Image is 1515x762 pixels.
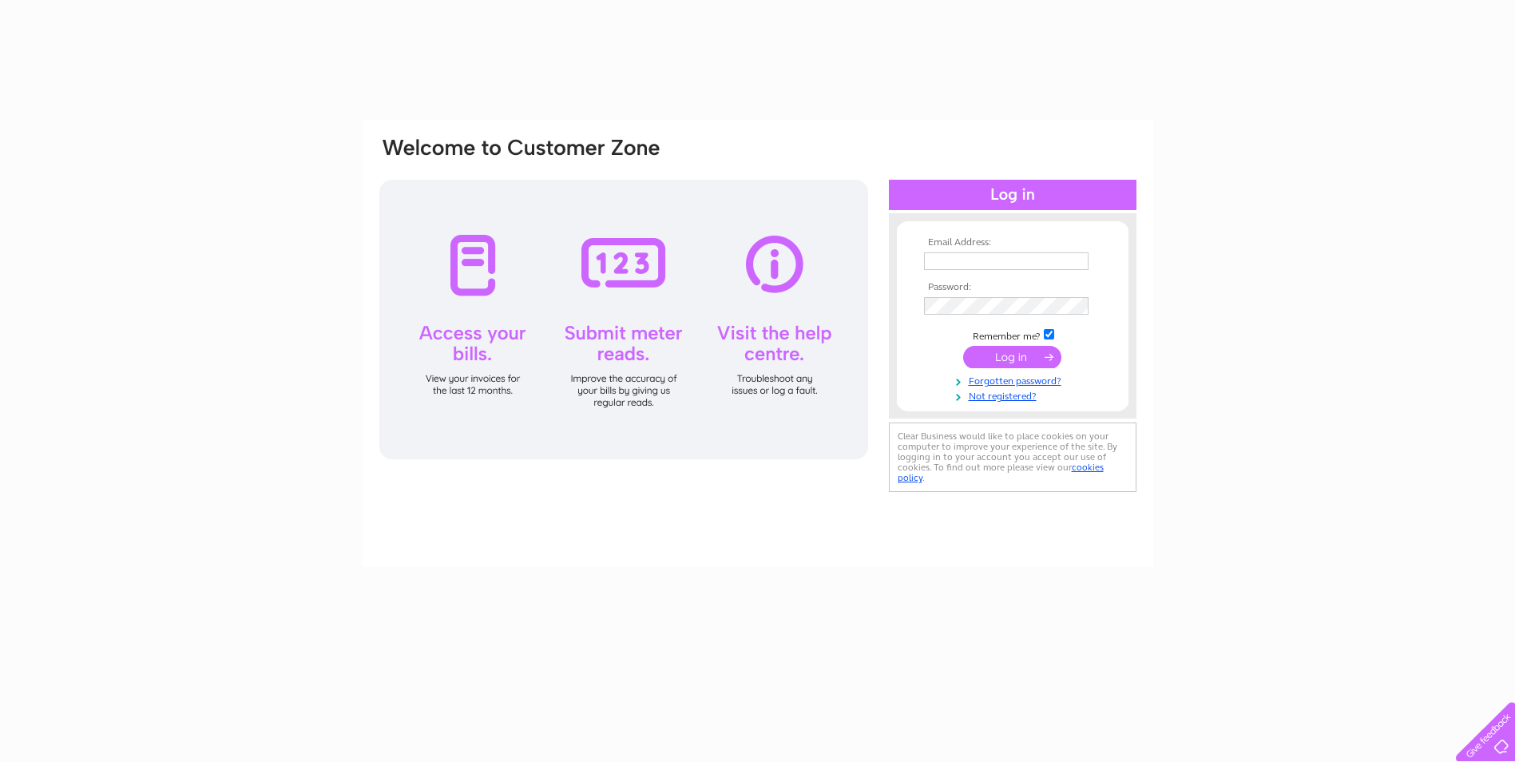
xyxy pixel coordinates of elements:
[924,372,1105,387] a: Forgotten password?
[889,423,1136,492] div: Clear Business would like to place cookies on your computer to improve your experience of the sit...
[924,387,1105,403] a: Not registered?
[920,237,1105,248] th: Email Address:
[898,462,1104,483] a: cookies policy
[963,346,1061,368] input: Submit
[920,327,1105,343] td: Remember me?
[920,282,1105,293] th: Password:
